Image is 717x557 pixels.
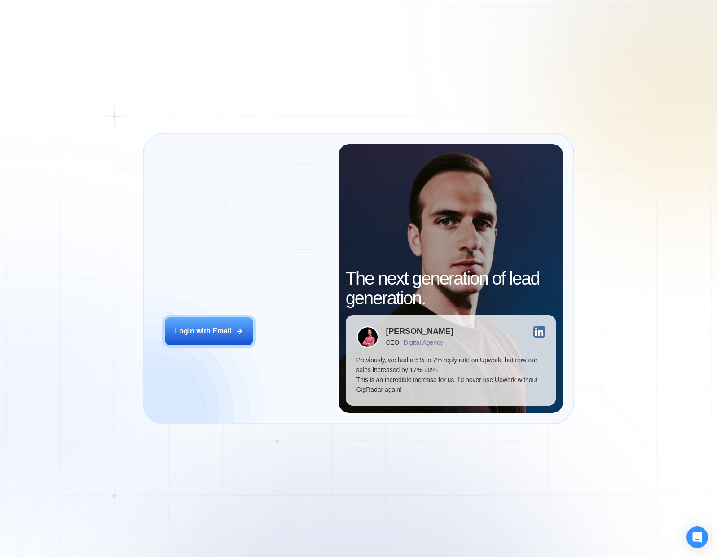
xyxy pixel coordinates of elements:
[404,339,443,346] div: Digital Agency
[165,317,254,345] button: Login with Email
[175,326,231,336] div: Login with Email
[686,526,708,548] div: Open Intercom Messenger
[346,269,556,308] h2: The next generation of lead generation.
[386,339,399,346] div: CEO
[356,355,545,395] p: Previously, we had a 5% to 7% reply rate on Upwork, but now our sales increased by 17%-20%. This ...
[386,328,453,336] div: [PERSON_NAME]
